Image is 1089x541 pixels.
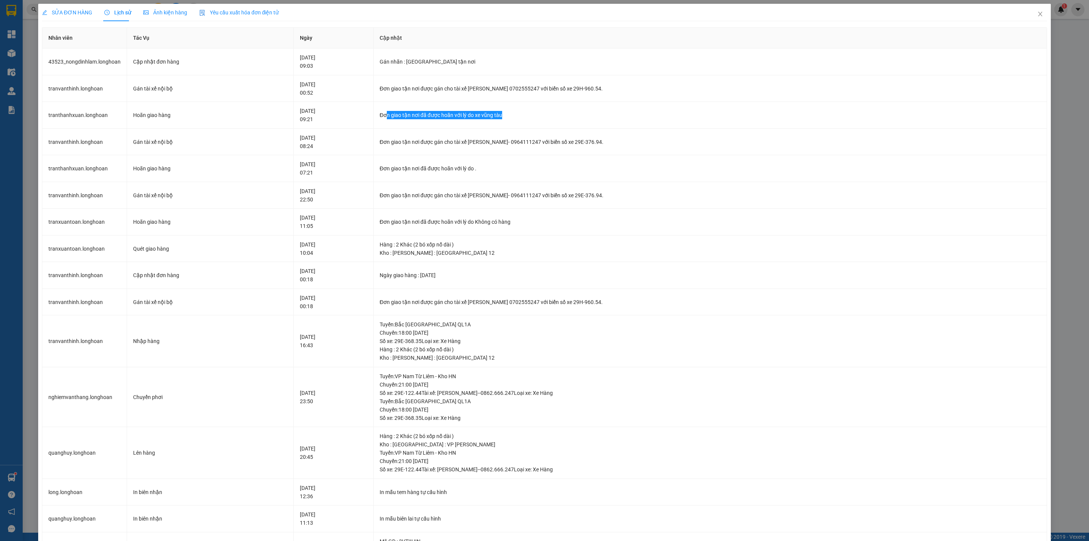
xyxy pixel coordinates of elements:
[42,262,127,289] td: tranvanthinh.longhoan
[300,294,367,310] div: [DATE] 00:18
[143,9,187,16] span: Ảnh kiện hàng
[42,75,127,102] td: tranvanthinh.longhoan
[42,182,127,209] td: tranvanthinh.longhoan
[42,28,127,48] th: Nhân viên
[300,510,367,527] div: [DATE] 11:13
[133,271,287,279] div: Cập nhật đơn hàng
[380,218,1041,226] div: Đơn giao tận nơi đã được hoãn với lý do Không có hàng
[133,245,287,253] div: Quét giao hàng
[133,58,287,66] div: Cập nhật đơn hàng
[300,214,367,230] div: [DATE] 11:05
[300,134,367,150] div: [DATE] 08:24
[294,28,374,48] th: Ngày
[300,444,367,461] div: [DATE] 20:45
[199,9,279,16] span: Yêu cầu xuất hóa đơn điện tử
[380,488,1041,496] div: In mẫu tem hàng tự cấu hình
[133,138,287,146] div: Gán tài xế nội bộ
[42,315,127,367] td: tranvanthinh.longhoan
[300,53,367,70] div: [DATE] 09:03
[380,449,1041,474] div: Tuyến : VP Nam Từ Liêm - Kho HN Chuyến: 21:00 [DATE] Số xe: 29E-122.44 Tài xế: [PERSON_NAME]--086...
[133,298,287,306] div: Gán tài xế nội bộ
[380,514,1041,523] div: In mẫu biên lai tự cấu hình
[300,240,367,257] div: [DATE] 10:04
[133,337,287,345] div: Nhập hàng
[42,235,127,262] td: tranxuantoan.longhoan
[133,218,287,226] div: Hoãn giao hàng
[300,484,367,500] div: [DATE] 12:36
[133,393,287,401] div: Chuyển phơi
[380,164,1041,173] div: Đơn giao tận nơi đã được hoãn với lý do .
[300,333,367,349] div: [DATE] 16:43
[42,10,47,15] span: edit
[380,432,1041,440] div: Hàng : 2 Khác (2 bó xốp nổ dài )
[143,10,149,15] span: picture
[42,505,127,532] td: quanghuy.longhoan
[380,397,1041,422] div: Tuyến : Bắc [GEOGRAPHIC_DATA] QL1A Chuyến: 18:00 [DATE] Số xe: 29E-368.35 Loại xe: Xe Hàng
[133,514,287,523] div: In biên nhận
[300,267,367,284] div: [DATE] 00:18
[133,488,287,496] div: In biên nhận
[380,372,1041,397] div: Tuyến : VP Nam Từ Liêm - Kho HN Chuyến: 21:00 [DATE] Số xe: 29E-122.44 Tài xế: [PERSON_NAME]--086...
[42,209,127,235] td: tranxuantoan.longhoan
[133,449,287,457] div: Lên hàng
[300,107,367,123] div: [DATE] 09:21
[380,354,1041,362] div: Kho : [PERSON_NAME] : [GEOGRAPHIC_DATA] 12
[1037,11,1043,17] span: close
[42,289,127,316] td: tranvanthinh.longhoan
[380,271,1041,279] div: Ngày giao hàng : [DATE]
[42,479,127,506] td: long.longhoan
[42,129,127,156] td: tranvanthinh.longhoan
[380,138,1041,146] div: Đơn giao tận nơi được gán cho tài xế [PERSON_NAME]- 0964111247 với biển số xe 29E-376.94.
[104,10,110,15] span: clock-circle
[199,10,205,16] img: icon
[133,191,287,200] div: Gán tài xế nội bộ
[374,28,1047,48] th: Cập nhật
[133,84,287,93] div: Gán tài xế nội bộ
[380,249,1041,257] div: Kho : [PERSON_NAME] : [GEOGRAPHIC_DATA] 12
[300,80,367,97] div: [DATE] 00:52
[42,427,127,479] td: quanghuy.longhoan
[300,160,367,177] div: [DATE] 07:21
[380,84,1041,93] div: Đơn giao tận nơi được gán cho tài xế [PERSON_NAME] 0702555247 với biển số xe 29H-960.54.
[300,389,367,405] div: [DATE] 23:50
[127,28,294,48] th: Tác Vụ
[380,320,1041,345] div: Tuyến : Bắc [GEOGRAPHIC_DATA] QL1A Chuyến: 18:00 [DATE] Số xe: 29E-368.35 Loại xe: Xe Hàng
[133,164,287,173] div: Hoãn giao hàng
[380,58,1041,66] div: Gán nhãn : [GEOGRAPHIC_DATA] tận nơi
[1030,4,1051,25] button: Close
[42,48,127,75] td: 43523_nongdinhlam.longhoan
[42,155,127,182] td: tranthanhxuan.longhoan
[133,111,287,119] div: Hoãn giao hàng
[380,345,1041,354] div: Hàng : 2 Khác (2 bó xốp nổ dài )
[380,440,1041,449] div: Kho : [GEOGRAPHIC_DATA] : VP [PERSON_NAME]
[104,9,131,16] span: Lịch sử
[42,367,127,427] td: nghiemvanthang.longhoan
[42,9,92,16] span: SỬA ĐƠN HÀNG
[300,187,367,204] div: [DATE] 22:50
[42,102,127,129] td: tranthanhxuan.longhoan
[380,298,1041,306] div: Đơn giao tận nơi được gán cho tài xế [PERSON_NAME] 0702555247 với biển số xe 29H-960.54.
[380,240,1041,249] div: Hàng : 2 Khác (2 bó xốp nổ dài )
[380,191,1041,200] div: Đơn giao tận nơi được gán cho tài xế [PERSON_NAME]- 0964111247 với biển số xe 29E-376.94.
[380,111,1041,119] div: Đơn giao tận nơi đã được hoãn với lý do xe vũng tàu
